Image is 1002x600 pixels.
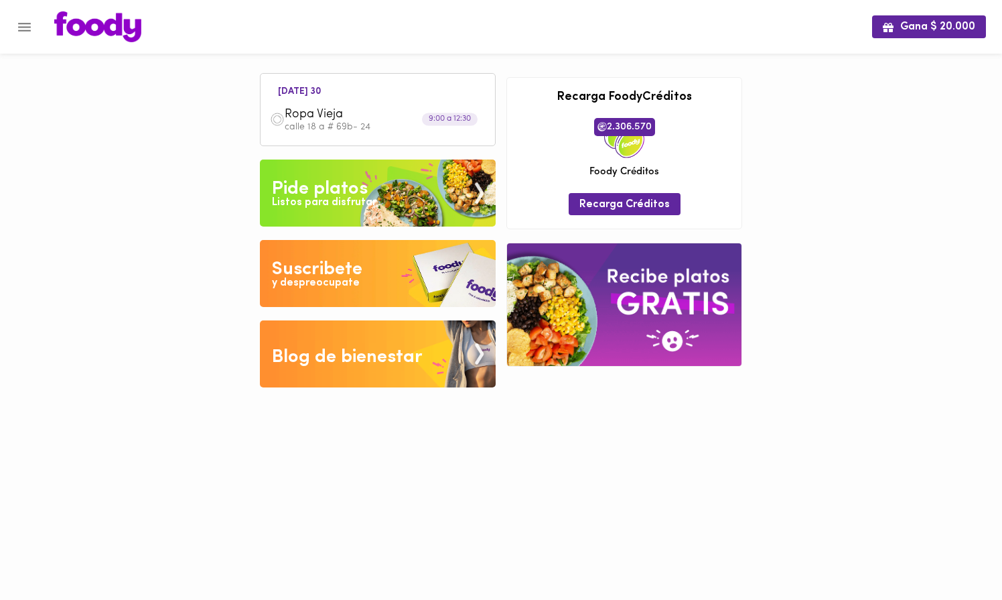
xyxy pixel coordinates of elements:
[507,243,741,366] img: referral-banner.png
[272,176,368,202] div: Pide platos
[594,118,655,135] span: 2.306.570
[517,91,731,105] h3: Recarga FoodyCréditos
[272,276,360,291] div: y despreocupate
[285,107,439,123] span: Ropa Vieja
[883,21,975,34] span: Gana $ 20.000
[604,118,644,158] img: credits-package.png
[260,320,496,387] img: Blog de bienestar
[272,256,362,283] div: Suscribete
[924,522,989,587] iframe: Messagebird Livechat Widget
[54,11,141,42] img: logo.png
[422,113,478,126] div: 9:00 a 12:30
[270,112,285,127] img: dish.png
[260,240,496,307] img: Disfruta bajar de peso
[285,123,486,132] p: calle 18 a # 69b- 24
[267,84,332,97] li: [DATE] 30
[589,165,659,179] span: Foody Créditos
[569,193,681,215] button: Recarga Créditos
[597,122,607,131] img: foody-creditos.png
[272,195,376,211] div: Listos para disfrutar
[272,344,423,371] div: Blog de bienestar
[260,160,496,227] img: Pide un Platos
[579,198,670,211] span: Recarga Créditos
[8,11,41,44] button: Menu
[872,15,986,38] button: Gana $ 20.000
